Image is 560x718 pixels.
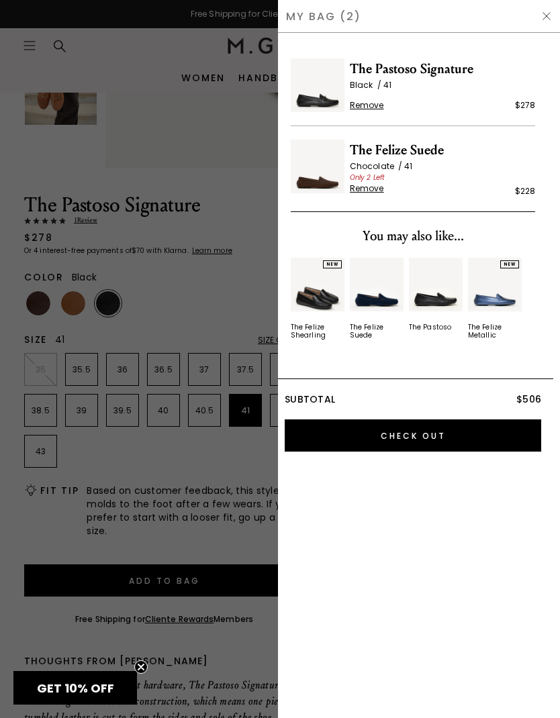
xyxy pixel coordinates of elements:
[350,323,404,340] div: The Felize Suede
[516,393,541,406] span: $506
[13,671,137,705] div: GET 10% OFFClose teaser
[468,258,522,311] img: 7385131974715_01_Main_New_TheFelize_MidnightBlue_MetallicLeather_290x387_crop_center.jpg
[323,260,342,268] div: NEW
[350,140,535,161] span: The Felize Suede
[409,258,463,311] img: v_11573_01_Main_New_ThePastoso_Black_Leather_290x387_crop_center.jpg
[291,58,344,112] img: The Pastoso Signature
[350,258,404,340] a: The Felize Suede
[350,258,404,311] img: v_05671_01_Main_New_TheFelize_MidnightBlue_Suede_290x387_crop_center.jpg
[350,58,535,80] span: The Pastoso Signature
[409,258,463,331] a: The Pastoso
[515,99,535,112] div: $278
[350,183,384,194] span: Remove
[468,323,522,340] div: The Felize Metallic
[291,323,344,340] div: The Felize Shearling
[291,140,344,193] img: The Felize Suede
[350,160,404,172] span: Chocolate
[291,258,344,311] img: v_12461_02_Hover_New_TheFelizeSharling_Black_CroccoPrintedLeather_290x387_crop_center.jpg
[468,258,522,340] a: NEWThe Felize Metallic
[37,680,114,697] span: GET 10% OFF
[541,11,552,21] img: Hide Drawer
[350,258,404,340] div: 2 / 4
[350,172,385,183] span: Only 2 Left
[383,79,391,91] span: 41
[468,258,522,340] div: 4 / 4
[350,100,384,111] span: Remove
[500,260,519,268] div: NEW
[515,185,535,198] div: $228
[350,79,383,91] span: Black
[409,258,463,340] div: 3 / 4
[291,258,344,340] div: 1 / 4
[409,323,451,331] div: The Pastoso
[134,660,148,674] button: Close teaser
[404,160,412,172] span: 41
[285,393,335,406] span: Subtotal
[291,225,535,247] div: You may also like...
[291,258,344,340] a: NEWThe Felize Shearling
[285,419,541,452] input: Check Out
